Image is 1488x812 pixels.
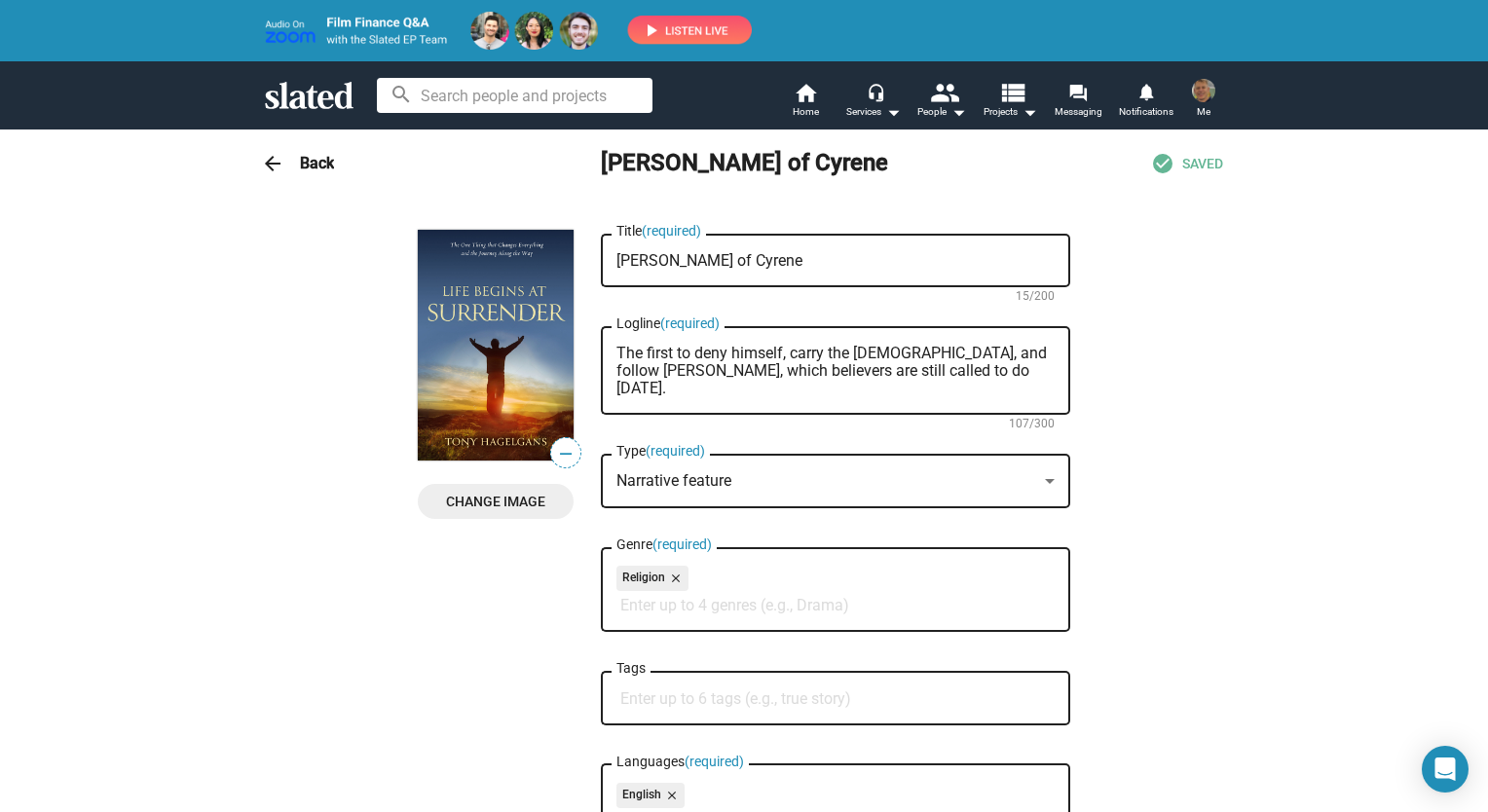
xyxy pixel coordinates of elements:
span: Me [1197,100,1210,124]
button: Change Image [418,484,574,519]
mat-icon: arrow_drop_down [1018,100,1041,124]
img: Simon of Cyrene [418,230,574,461]
mat-icon: notifications [1136,83,1155,101]
mat-chip: English [616,783,685,808]
span: Change Image [433,484,558,519]
a: Messaging [1044,81,1112,124]
mat-icon: check_circle [1151,152,1174,175]
mat-icon: view_list [998,78,1026,106]
mat-chip: Religion [616,566,688,591]
button: People [908,81,976,124]
span: Messaging [1055,100,1102,124]
div: People [917,100,966,124]
mat-icon: headset_mic [867,83,884,100]
mat-icon: forum [1068,84,1087,102]
button: Projects [976,81,1044,124]
button: Tony HagelgansMe [1180,75,1227,126]
a: Notifications [1112,81,1180,124]
button: Services [839,81,908,124]
img: Tony Hagelgans [1192,79,1215,102]
mat-icon: close [661,787,679,804]
mat-icon: home [794,81,817,104]
mat-icon: arrow_drop_down [881,100,905,124]
span: Home [793,100,819,124]
h3: Back [300,153,334,173]
mat-hint: 107/300 [1009,417,1055,432]
mat-hint: 15/200 [1016,289,1055,305]
span: SAVED [1182,155,1223,173]
div: Services [846,100,901,124]
input: Search people and projects [377,78,652,113]
div: Open Intercom Messenger [1422,746,1469,793]
h2: [PERSON_NAME] of Cyrene [601,148,888,179]
mat-icon: arrow_drop_down [947,100,970,124]
span: Notifications [1119,100,1173,124]
mat-icon: arrow_back [261,152,284,175]
img: promo-live-zoom-ep-team4.png [265,12,752,50]
input: Enter up to 6 tags (e.g., true story) [620,690,1059,708]
mat-icon: close [665,570,683,587]
a: Home [771,81,839,124]
span: — [551,441,580,466]
span: Projects [984,100,1037,124]
span: Narrative feature [616,471,731,490]
input: Enter up to 4 genres (e.g., Drama) [620,597,1059,614]
mat-icon: people [930,78,958,106]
